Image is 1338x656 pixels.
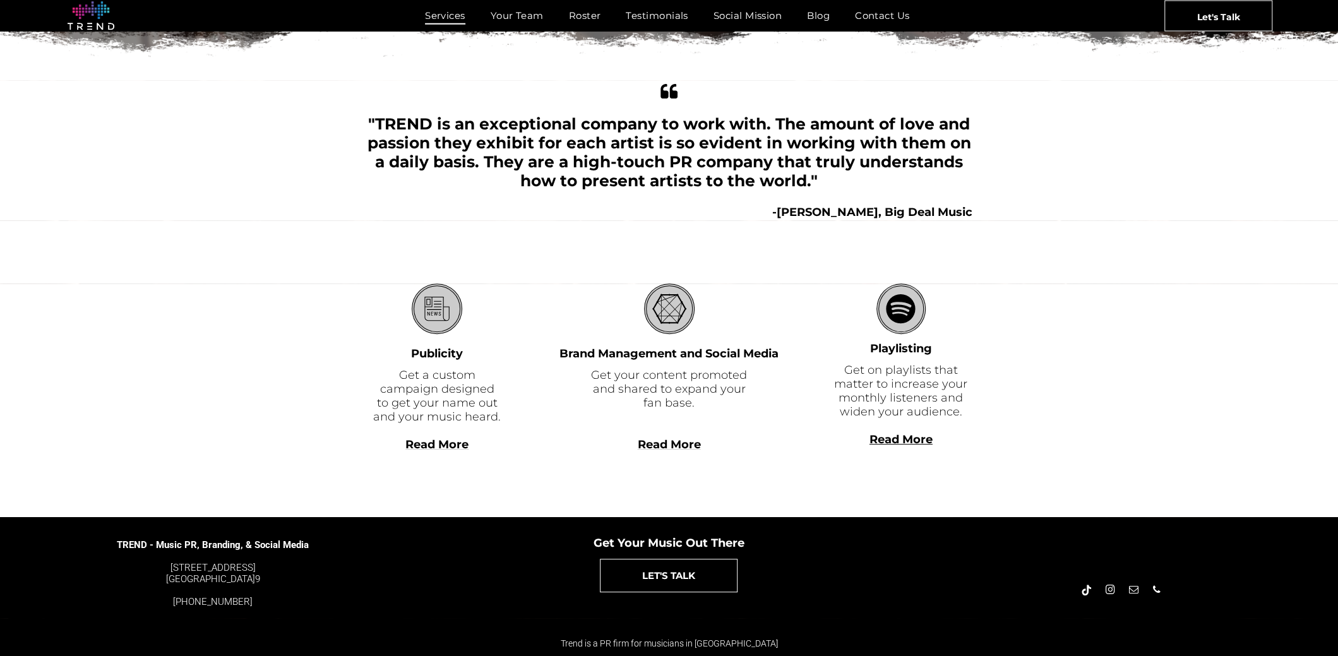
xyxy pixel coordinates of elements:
[166,562,256,585] font: [STREET_ADDRESS] [GEOGRAPHIC_DATA]
[642,559,695,592] span: LET'S TALK
[794,6,842,25] a: Blog
[591,368,747,410] font: Get your content promoted and shared to expand your fan base.
[1126,583,1140,600] a: email
[842,6,923,25] a: Contact Us
[870,342,932,355] font: Playlisting
[1275,595,1338,656] iframe: Chat Widget
[1080,583,1094,600] a: Tiktok
[1103,583,1117,600] a: instagram
[701,6,794,25] a: Social Mission
[561,638,778,648] span: Trend is a PR firm for musicians in [GEOGRAPHIC_DATA]
[772,205,972,219] b: -[PERSON_NAME], Big Deal Music
[411,347,463,361] font: Publicity
[594,536,744,550] span: Get Your Music Out There
[638,438,701,451] a: Read More
[117,539,309,551] span: TREND - Music PR, Branding, & Social Media
[559,347,779,361] font: Brand Management and Social Media
[412,6,478,25] a: Services
[869,432,933,446] a: Read More
[367,114,971,190] span: "TREND is an exceptional company to work with. The amount of love and passion they exhibit for ea...
[478,6,556,25] a: Your Team
[1197,1,1240,32] span: Let's Talk
[556,6,614,25] a: Roster
[613,6,700,25] a: Testimonials
[1150,583,1164,600] a: phone
[173,596,253,607] a: [PHONE_NUMBER]
[830,446,972,460] div: Read More
[68,1,114,30] img: logo
[116,562,309,585] div: 9
[373,368,501,424] font: Get a custom campaign designed to get your name out and your music heard.
[405,438,469,451] a: Read More
[166,562,256,585] a: [STREET_ADDRESS][GEOGRAPHIC_DATA]
[600,559,738,592] a: LET'S TALK
[834,363,967,419] font: Get on playlists that matter to increase your monthly listeners and widen your audience.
